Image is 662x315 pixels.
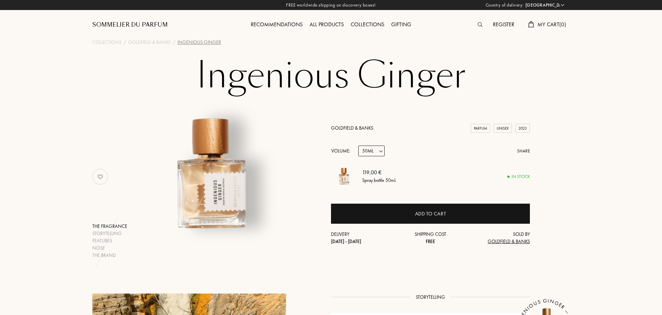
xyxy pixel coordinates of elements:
[92,237,127,244] div: Features
[331,231,397,245] div: Delivery
[347,21,388,28] a: Collections
[494,124,512,133] div: Unisex
[331,125,373,131] a: Goldfield & Banks
[177,39,221,46] div: Ingenious Ginger
[415,210,446,218] div: Add to cart
[331,146,354,156] div: Volume:
[126,88,297,259] img: Ingenious Ginger Goldfield & Banks
[489,20,518,29] div: Register
[247,21,306,28] a: Recommendations
[331,238,361,244] span: [DATE] - [DATE]
[478,22,482,27] img: search_icn.svg
[426,238,435,244] span: Free
[92,39,121,46] a: Collections
[537,21,566,28] span: My Cart ( 0 )
[158,57,504,95] h1: Ingenious Ginger
[488,238,530,244] span: Goldfield & Banks
[471,124,490,133] div: Parfum
[489,21,518,28] a: Register
[306,21,347,28] a: All products
[92,252,127,259] div: The brand
[331,163,357,189] img: Ingenious Ginger Goldfield & Banks
[486,2,524,9] span: Country of delivery:
[517,148,530,155] div: Share
[463,231,530,245] div: Sold by
[515,124,530,133] div: 2023
[507,173,530,180] div: In stock
[397,231,464,245] div: Shipping cost
[92,223,127,230] div: The fragrance
[347,20,388,29] div: Collections
[362,168,396,177] div: 119,00 €
[92,244,127,252] div: Nose
[388,21,415,28] a: Gifting
[92,21,168,29] a: Sommelier du Parfum
[128,39,171,46] a: Goldfield & Banks
[388,20,415,29] div: Gifting
[123,39,126,46] div: /
[92,230,127,237] div: Storytelling
[362,177,396,184] div: Spray bottle 50mL
[306,20,347,29] div: All products
[247,20,306,29] div: Recommendations
[93,170,107,184] img: no_like_p.png
[173,39,175,46] div: /
[528,21,534,27] img: cart.svg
